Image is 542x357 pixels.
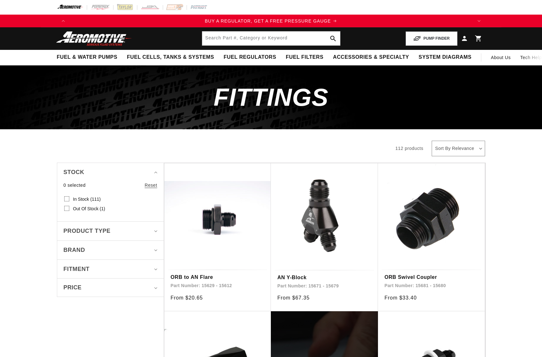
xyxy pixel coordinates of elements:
[328,50,414,65] summary: Accessories & Specialty
[520,54,542,61] span: Tech Help
[70,17,473,24] a: BUY A REGULATOR, GET A FREE PRESSURE GAUGE
[395,146,423,151] span: 112 products
[145,182,157,189] a: Reset
[219,50,281,65] summary: Fuel Regulators
[486,50,515,65] a: About Us
[41,15,501,27] slideshow-component: Translation missing: en.sections.announcements.announcement_bar
[64,246,85,255] span: Brand
[73,206,105,212] span: Out of stock (1)
[491,55,511,60] span: About Us
[64,163,157,182] summary: Stock (0 selected)
[57,15,70,27] button: Translation missing: en.sections.announcements.previous_announcement
[171,273,265,281] a: ORB to AN Flare
[73,196,101,202] span: In stock (111)
[64,279,157,297] summary: Price
[127,54,214,61] span: Fuel Cells, Tanks & Systems
[414,50,476,65] summary: System Diagrams
[57,54,118,61] span: Fuel & Water Pumps
[281,50,328,65] summary: Fuel Filters
[54,31,134,46] img: Aeromotive
[205,18,331,24] span: BUY A REGULATOR, GET A FREE PRESSURE GAUGE
[52,50,122,65] summary: Fuel & Water Pumps
[384,273,478,281] a: ORB Swivel Coupler
[202,31,340,45] input: Search by Part Number, Category or Keyword
[64,265,90,274] span: Fitment
[473,15,485,27] button: Translation missing: en.sections.announcements.next_announcement
[333,54,409,61] span: Accessories & Specialty
[406,31,457,46] button: PUMP FINDER
[326,31,340,45] button: search button
[122,50,219,65] summary: Fuel Cells, Tanks & Systems
[64,260,157,279] summary: Fitment (0 selected)
[223,54,276,61] span: Fuel Regulators
[64,168,85,177] span: Stock
[286,54,324,61] span: Fuel Filters
[64,182,86,189] span: 0 selected
[64,283,82,292] span: Price
[64,226,111,236] span: Product type
[64,241,157,259] summary: Brand (0 selected)
[70,17,473,24] div: Announcement
[70,17,473,24] div: 1 of 4
[214,83,328,111] span: Fittings
[419,54,471,61] span: System Diagrams
[277,273,372,282] a: AN Y-Block
[64,222,157,240] summary: Product type (0 selected)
